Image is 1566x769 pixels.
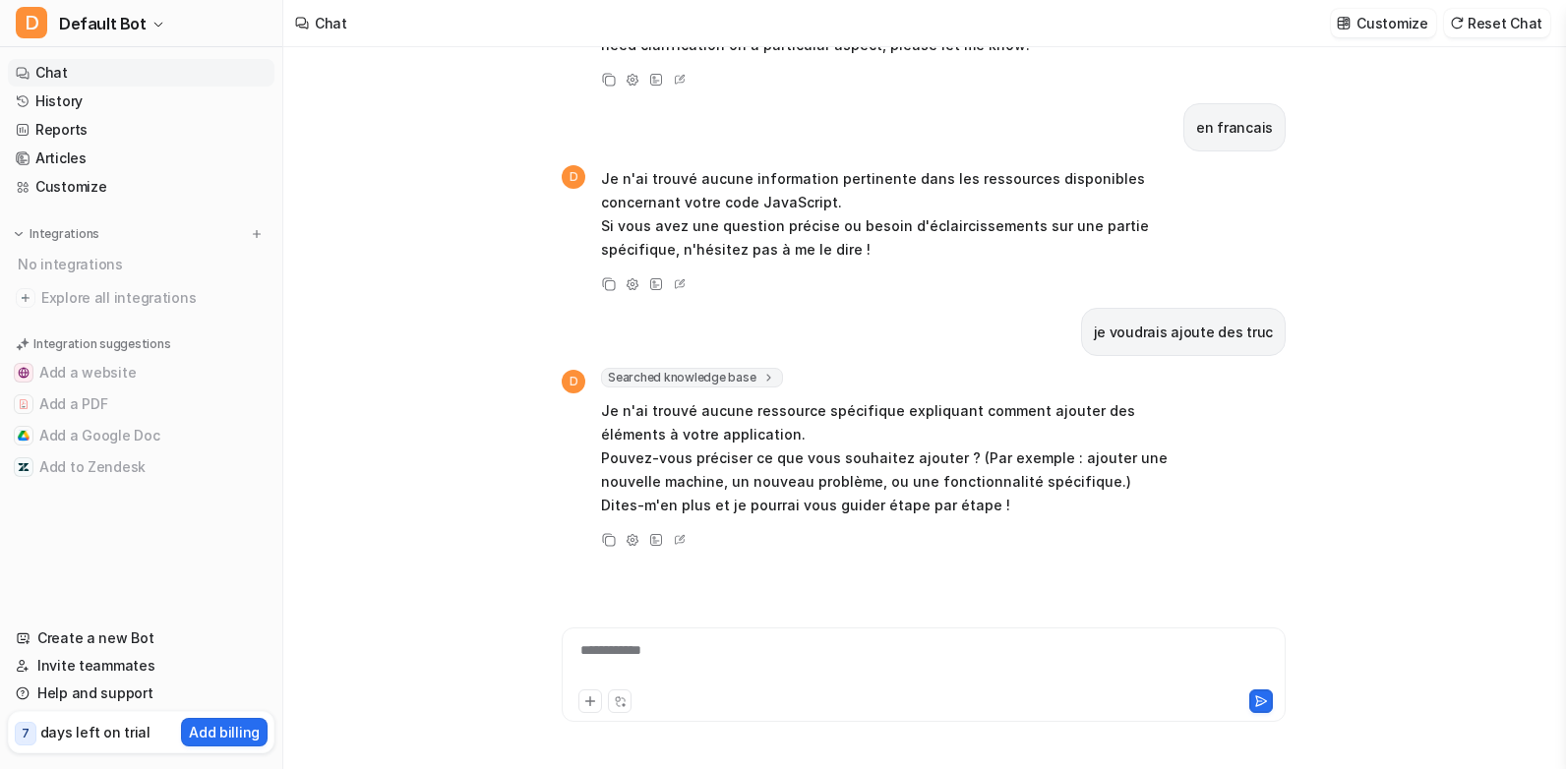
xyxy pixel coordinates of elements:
[16,7,47,38] span: D
[1331,9,1435,37] button: Customize
[562,370,585,393] span: D
[601,399,1176,517] p: Je n'ai trouvé aucune ressource spécifique expliquant comment ajouter des éléments à votre applic...
[181,718,268,746] button: Add billing
[18,461,30,473] img: Add to Zendesk
[18,398,30,410] img: Add a PDF
[8,680,274,707] a: Help and support
[41,282,267,314] span: Explore all integrations
[8,224,105,244] button: Integrations
[8,173,274,201] a: Customize
[1196,116,1273,140] p: en francais
[1450,16,1464,30] img: reset
[22,725,30,742] p: 7
[189,722,260,742] p: Add billing
[315,13,347,33] div: Chat
[1444,9,1550,37] button: Reset Chat
[8,420,274,451] button: Add a Google DocAdd a Google Doc
[30,226,99,242] p: Integrations
[8,451,274,483] button: Add to ZendeskAdd to Zendesk
[18,367,30,379] img: Add a website
[18,430,30,442] img: Add a Google Doc
[601,368,783,387] span: Searched knowledge base
[8,388,274,420] button: Add a PDFAdd a PDF
[1356,13,1427,33] p: Customize
[1094,321,1273,344] p: je voudrais ajoute des truc
[8,88,274,115] a: History
[8,145,274,172] a: Articles
[16,288,35,308] img: explore all integrations
[601,167,1176,262] p: Je n'ai trouvé aucune information pertinente dans les ressources disponibles concernant votre cod...
[1337,16,1351,30] img: customize
[562,165,585,189] span: D
[8,284,274,312] a: Explore all integrations
[250,227,264,241] img: menu_add.svg
[40,722,151,742] p: days left on trial
[8,59,274,87] a: Chat
[8,652,274,680] a: Invite teammates
[8,357,274,388] button: Add a websiteAdd a website
[59,10,147,37] span: Default Bot
[12,248,274,280] div: No integrations
[12,227,26,241] img: expand menu
[33,335,170,353] p: Integration suggestions
[8,116,274,144] a: Reports
[8,624,274,652] a: Create a new Bot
